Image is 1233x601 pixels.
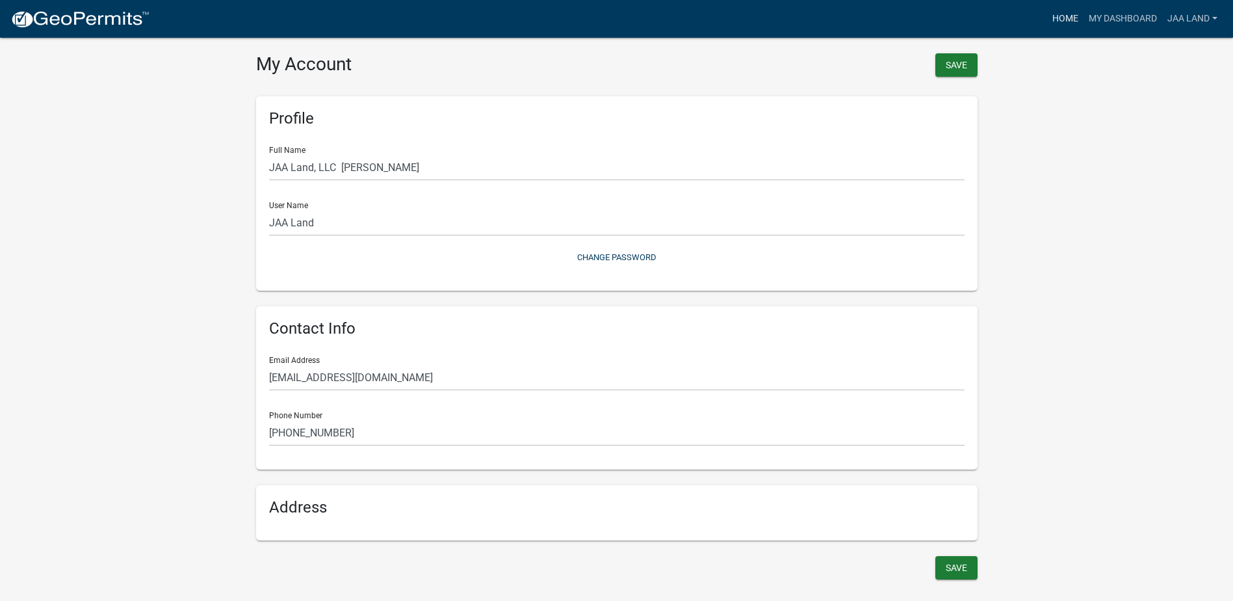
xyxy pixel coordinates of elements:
h6: Contact Info [269,319,965,338]
a: My Dashboard [1084,7,1162,31]
a: Home [1047,7,1084,31]
button: Change Password [269,247,965,268]
h6: Address [269,498,965,517]
button: Save [935,53,978,77]
h3: My Account [256,53,607,75]
a: JAA Land [1162,7,1223,31]
h6: Profile [269,109,965,128]
button: Save [935,556,978,580]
